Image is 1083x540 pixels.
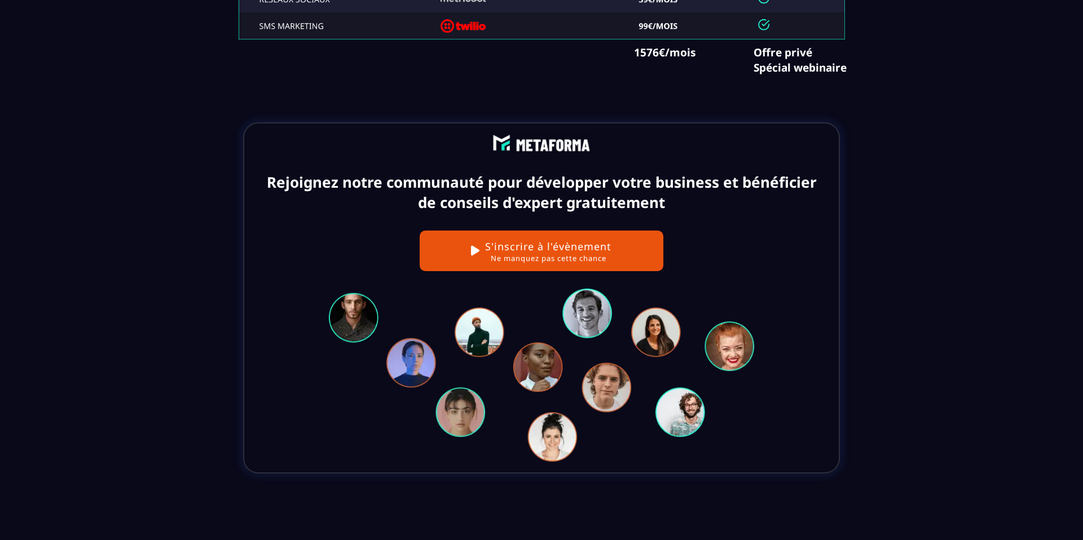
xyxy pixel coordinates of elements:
[490,132,592,154] img: abe9e435164421cb06e33ef15842a39e_e5ef653356713f0d7dd3797ab850248d_Capture_d%E2%80%99e%CC%81cran_2...
[754,42,886,78] text: Offre privé Spécial webinaire
[329,289,755,461] img: 40aa3b5442d1b7518961642145402113_bg-people.png
[420,231,664,271] button: S'inscrire à l'évènementNe manquez pas cette chance
[628,42,746,63] text: 1576€/mois
[258,169,825,215] text: Rejoignez notre communauté pour développer votre business et bénéficier de conseils d'expert grat...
